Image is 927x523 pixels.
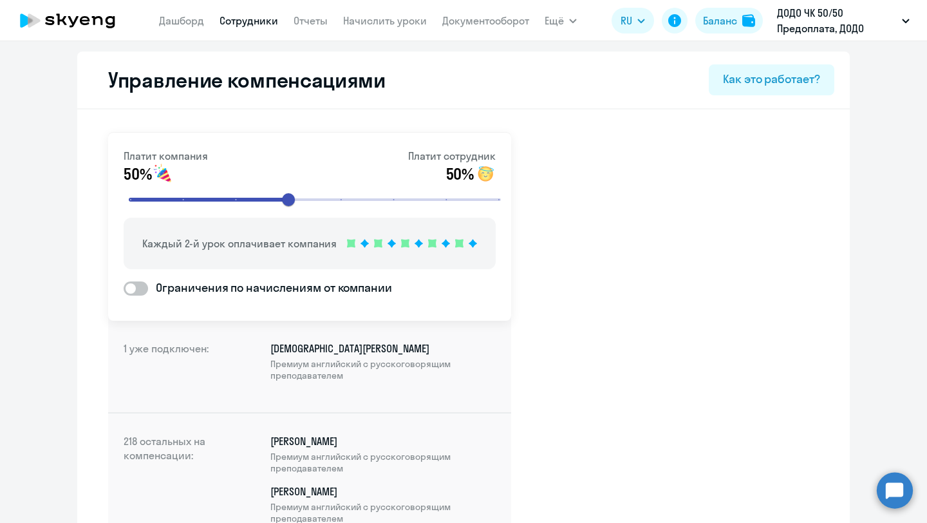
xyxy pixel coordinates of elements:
[475,164,496,184] img: smile
[142,236,337,251] p: Каждый 2-й урок оплачивает компания
[703,13,737,28] div: Баланс
[545,8,577,33] button: Ещё
[621,13,632,28] span: RU
[545,13,564,28] span: Ещё
[93,67,386,93] h2: Управление компенсациями
[446,164,474,184] span: 50%
[148,280,392,296] span: Ограничения по начислениям от компании
[723,71,820,88] div: Как это работает?
[294,14,328,27] a: Отчеты
[771,5,916,36] button: ДОДО ЧК 50/50 Предоплата, ДОДО ФРАНЧАЙЗИНГ, ООО
[270,341,496,381] p: [DEMOGRAPHIC_DATA][PERSON_NAME]
[124,164,151,184] span: 50%
[270,358,496,381] span: Премиум английский с русскоговорящим преподавателем
[270,434,496,474] p: [PERSON_NAME]
[695,8,763,33] button: Балансbalance
[742,14,755,27] img: balance
[343,14,427,27] a: Начислить уроки
[612,8,654,33] button: RU
[709,64,834,95] button: Как это работает?
[270,451,496,474] span: Премиум английский с русскоговорящим преподавателем
[408,148,496,164] p: Платит сотрудник
[153,164,173,184] img: smile
[124,148,208,164] p: Платит компания
[124,341,227,392] h4: 1 уже подключен:
[220,14,278,27] a: Сотрудники
[777,5,897,36] p: ДОДО ЧК 50/50 Предоплата, ДОДО ФРАНЧАЙЗИНГ, ООО
[442,14,529,27] a: Документооборот
[159,14,204,27] a: Дашборд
